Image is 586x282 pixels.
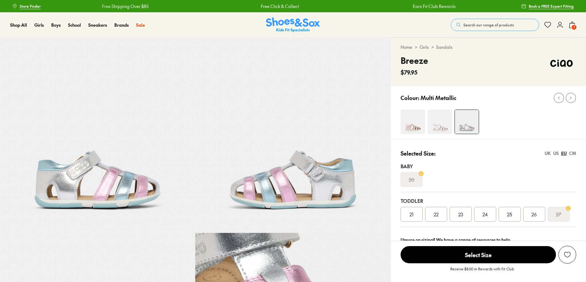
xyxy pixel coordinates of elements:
[401,246,556,264] button: Select Size
[558,246,576,264] button: Add to Wishlist
[463,22,514,28] span: Search our range of products
[401,237,576,243] div: Unsure on sizing? We have a range of resources to help
[88,22,107,28] a: Sneakers
[34,22,44,28] a: Girls
[51,22,61,28] a: Boys
[401,54,428,67] h4: Breeze
[266,17,320,33] img: SNS_Logo_Responsive.svg
[413,3,455,10] a: Earn Fit Club Rewards
[553,150,559,156] div: US
[451,19,539,31] button: Search our range of products
[420,94,456,102] p: Multi Metallic
[531,211,537,218] span: 26
[401,44,576,50] div: > >
[102,3,148,10] a: Free Shipping Over $85
[195,37,390,233] img: 5-561561_1
[455,110,479,134] img: 4-561560_1
[521,1,574,12] a: Book a FREE Expert Fitting
[401,149,436,157] p: Selected Size:
[401,197,576,204] div: Toddler
[68,22,81,28] a: School
[458,211,463,218] span: 23
[401,110,425,134] img: 4-457242_1
[545,150,551,156] div: UK
[261,3,299,10] a: Free Click & Collect
[571,24,577,30] span: 1
[482,211,488,218] span: 24
[401,246,556,263] span: Select Size
[10,22,27,28] a: Shop All
[136,22,145,28] a: Sale
[401,68,417,76] span: $79.95
[401,162,576,170] div: Baby
[450,266,514,277] p: Receive $8.00 in Rewards with Fit Club
[561,150,567,156] div: EU
[569,150,576,156] div: CM
[401,44,412,50] a: Home
[20,3,41,9] span: Store Finder
[401,94,419,102] p: Colour:
[556,211,561,218] s: 27
[529,3,574,9] span: Book a FREE Expert Fitting
[434,211,439,218] span: 22
[409,211,413,218] span: 21
[409,176,414,183] s: 20
[420,44,429,50] a: Girls
[507,211,512,218] span: 25
[547,54,576,72] img: Vendor logo
[12,1,41,12] a: Store Finder
[569,18,576,32] button: 1
[266,17,320,33] a: Shoes & Sox
[436,44,452,50] a: Sandals
[114,22,129,28] a: Brands
[428,110,452,134] img: 4-457245_1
